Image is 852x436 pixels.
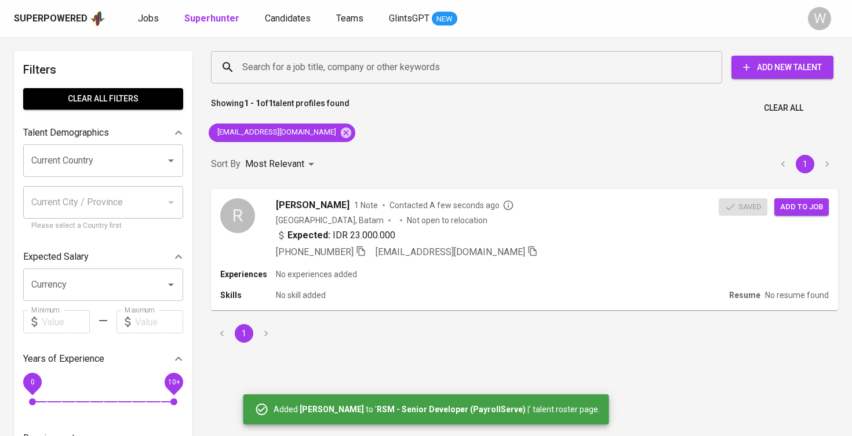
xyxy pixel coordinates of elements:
[765,289,829,301] p: No resume found
[23,60,183,79] h6: Filters
[287,228,330,242] b: Expected:
[245,157,304,171] p: Most Relevant
[354,199,378,211] span: 1 Note
[298,404,366,415] b: [PERSON_NAME]
[163,152,179,169] button: Open
[245,154,318,175] div: Most Relevant
[407,215,487,226] p: Not open to relocation
[276,246,354,257] span: [PHONE_NUMBER]
[168,378,180,386] span: 10+
[23,88,183,110] button: Clear All filters
[211,97,349,119] p: Showing of talent profiles found
[220,289,276,301] p: Skills
[42,310,90,333] input: Value
[14,12,88,26] div: Superpowered
[23,352,104,366] p: Years of Experience
[135,310,183,333] input: Value
[209,127,343,138] span: [EMAIL_ADDRESS][DOMAIN_NAME]
[276,289,326,301] p: No skill added
[389,199,514,211] span: Contacted A few seconds ago
[336,13,363,24] span: Teams
[23,121,183,144] div: Talent Demographics
[244,99,260,108] b: 1 - 1
[265,12,313,26] a: Candidates
[432,13,457,25] span: NEW
[741,60,824,75] span: Add New Talent
[184,12,242,26] a: Superhunter
[220,268,276,280] p: Experiences
[276,268,357,280] p: No experiences added
[209,123,355,142] div: [EMAIL_ADDRESS][DOMAIN_NAME]
[235,324,253,343] button: page 1
[211,324,277,343] nav: pagination navigation
[23,245,183,268] div: Expected Salary
[32,92,174,106] span: Clear All filters
[138,13,159,24] span: Jobs
[731,56,833,79] button: Add New Talent
[780,201,823,214] span: Add to job
[90,10,105,27] img: app logo
[23,347,183,370] div: Years of Experience
[184,13,239,24] b: Superhunter
[772,155,838,173] nav: pagination navigation
[276,215,384,226] div: [GEOGRAPHIC_DATA], Batam
[265,13,311,24] span: Candidates
[377,404,529,415] b: RSM - Senior Developer (PayrollServe) |
[729,289,760,301] p: Resume
[23,250,89,264] p: Expected Salary
[23,126,109,140] p: Talent Demographics
[759,97,808,119] button: Clear All
[163,277,179,293] button: Open
[503,199,514,211] svg: By Batam recruiter
[376,246,525,257] span: [EMAIL_ADDRESS][DOMAIN_NAME]
[389,12,457,26] a: GlintsGPT NEW
[220,198,255,233] div: R
[796,155,814,173] button: page 1
[276,228,395,242] div: IDR 23.000.000
[255,398,600,421] div: Added to ' ' talent roster page.
[211,157,241,171] p: Sort By
[276,198,349,212] span: [PERSON_NAME]
[389,13,429,24] span: GlintsGPT
[774,198,829,216] button: Add to job
[336,12,366,26] a: Teams
[30,378,34,386] span: 0
[268,99,273,108] b: 1
[138,12,161,26] a: Jobs
[14,10,105,27] a: Superpoweredapp logo
[31,220,175,232] p: Please select a Country first
[764,101,803,115] span: Clear All
[211,189,838,310] a: R[PERSON_NAME]1 NoteContacted A few seconds ago[GEOGRAPHIC_DATA], BatamNot open to relocationExpe...
[808,7,831,30] div: W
